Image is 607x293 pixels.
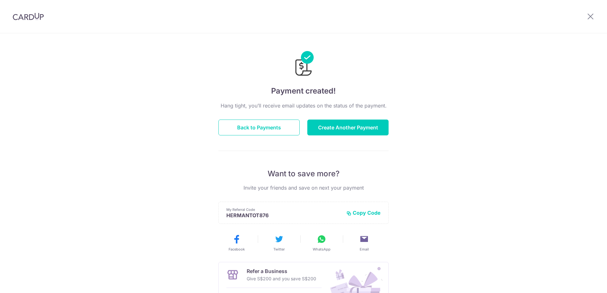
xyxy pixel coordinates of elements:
[218,102,389,109] p: Hang tight, you’ll receive email updates on the status of the payment.
[226,207,341,212] p: My Referral Code
[247,275,316,283] p: Give S$200 and you save S$200
[13,13,44,20] img: CardUp
[293,51,314,78] img: Payments
[313,247,330,252] span: WhatsApp
[346,210,381,216] button: Copy Code
[218,85,389,97] h4: Payment created!
[303,234,340,252] button: WhatsApp
[345,234,383,252] button: Email
[360,247,369,252] span: Email
[247,267,316,275] p: Refer a Business
[218,234,255,252] button: Facebook
[218,120,300,135] button: Back to Payments
[226,212,341,218] p: HERMANTOT876
[229,247,245,252] span: Facebook
[260,234,298,252] button: Twitter
[218,169,389,179] p: Want to save more?
[273,247,285,252] span: Twitter
[307,120,389,135] button: Create Another Payment
[218,184,389,192] p: Invite your friends and save on next your payment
